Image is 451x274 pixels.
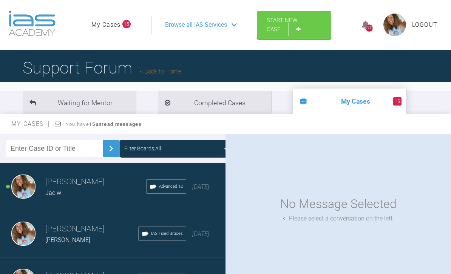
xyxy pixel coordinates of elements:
input: Enter Case ID or Title [6,140,103,157]
a: My Cases [91,20,120,30]
h1: Support Forum [23,55,181,81]
a: Back to Home [140,68,181,75]
div: Filter Boards: All [124,144,161,153]
img: logo-light.3e3ef733.png [9,11,56,36]
span: [PERSON_NAME] [45,236,90,243]
span: 15 [393,97,402,106]
span: [DATE] [192,183,209,190]
li: Waiting for Mentor [23,91,136,114]
img: profile.png [383,14,406,36]
img: Rebecca Lynne Williams [11,222,36,246]
a: Logout [412,20,437,30]
span: [DATE] [192,230,209,237]
span: My Cases [11,120,50,127]
h3: [PERSON_NAME] [45,176,146,188]
span: Advanced 12 [159,183,183,190]
li: My Cases [293,89,406,114]
span: Jac w [45,189,61,196]
span: Start New Case [267,17,297,33]
div: Please select a conversation on the left. [283,214,394,223]
div: No Message Selected [280,194,397,214]
img: Rebecca Lynne Williams [11,175,36,199]
img: chevronRight.28bd32b0.svg [105,142,117,155]
span: IAS Fixed Braces [151,230,183,237]
h3: [PERSON_NAME] [45,223,138,236]
li: Completed Cases [158,91,271,114]
strong: 15 unread messages [89,121,142,127]
div: 2711 [366,24,373,32]
span: 15 [122,20,131,28]
span: Browse all IAS Services [165,20,227,30]
span: You have [66,121,142,127]
a: Start New Case [257,11,331,39]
